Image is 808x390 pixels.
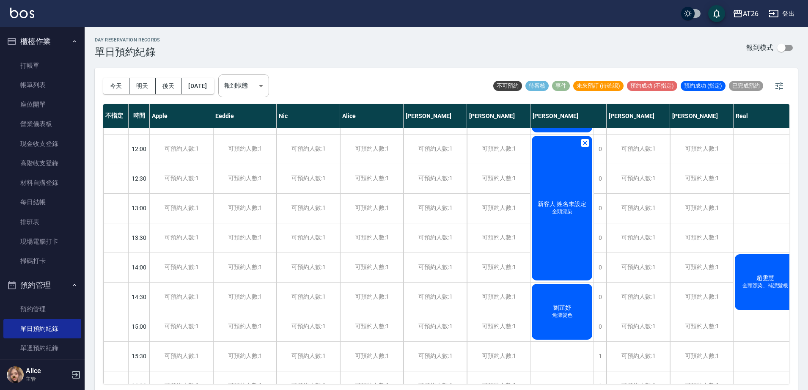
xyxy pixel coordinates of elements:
div: 1 [594,342,606,371]
h2: day Reservation records [95,37,160,43]
span: 不可預約 [493,82,522,90]
div: [PERSON_NAME] [404,104,467,128]
div: Nic [277,104,340,128]
span: 全頭漂染 [550,208,574,215]
a: 座位開單 [3,95,81,114]
div: [PERSON_NAME] [530,104,607,128]
div: 可預約人數:1 [404,135,467,164]
span: 已完成預約 [729,82,763,90]
p: 報到模式 [746,43,773,52]
div: 0 [594,135,606,164]
div: 可預約人數:1 [340,164,403,193]
div: 可預約人數:1 [277,342,340,371]
span: 劉芷妤 [552,304,573,312]
div: [PERSON_NAME] [670,104,734,128]
div: 可預約人數:1 [213,253,276,282]
a: 打帳單 [3,56,81,75]
div: 可預約人數:1 [467,164,530,193]
a: 帳單列表 [3,75,81,95]
span: 免漂髮色 [550,312,574,319]
span: 新客人 姓名未設定 [536,200,588,208]
div: 可預約人數:1 [340,135,403,164]
div: 可預約人數:1 [150,223,213,253]
a: 排班表 [3,212,81,232]
div: 可預約人數:1 [340,312,403,341]
button: [DATE] [181,78,214,94]
button: 明天 [129,78,156,94]
div: 可預約人數:1 [670,194,733,223]
a: 現場電腦打卡 [3,232,81,251]
div: 可預約人數:1 [607,342,670,371]
div: 可預約人數:1 [404,194,467,223]
div: AT26 [743,8,759,19]
div: 可預約人數:1 [670,135,733,164]
a: 單日預約紀錄 [3,319,81,338]
button: 今天 [103,78,129,94]
div: 可預約人數:1 [467,312,530,341]
div: 可預約人數:1 [213,342,276,371]
div: [PERSON_NAME] [467,104,530,128]
img: Person [7,366,24,383]
div: 可預約人數:1 [670,312,733,341]
div: 可預約人數:1 [607,283,670,312]
div: 可預約人數:1 [213,194,276,223]
div: 0 [594,164,606,193]
div: 可預約人數:1 [607,312,670,341]
div: 可預約人數:1 [467,283,530,312]
p: 主管 [26,375,69,383]
div: 可預約人數:1 [277,194,340,223]
div: 可預約人數:1 [213,283,276,312]
div: 可預約人數:1 [467,253,530,282]
div: 不指定 [103,104,129,128]
h3: 單日預約紀錄 [95,46,160,58]
a: 營業儀表板 [3,114,81,134]
div: 可預約人數:1 [340,253,403,282]
a: 每日結帳 [3,192,81,212]
a: 材料自購登錄 [3,173,81,192]
span: 待審核 [525,82,549,90]
div: 可預約人數:1 [467,194,530,223]
div: 時間 [129,104,150,128]
div: 可預約人數:1 [340,223,403,253]
h5: Alice [26,367,69,375]
div: 可預約人數:1 [404,283,467,312]
div: 0 [594,283,606,312]
div: 0 [594,312,606,341]
div: 可預約人數:1 [670,223,733,253]
span: 事件 [552,82,570,90]
div: 可預約人數:1 [277,164,340,193]
div: 可預約人數:1 [277,283,340,312]
div: [PERSON_NAME] [607,104,670,128]
a: 單週預約紀錄 [3,338,81,358]
div: 可預約人數:1 [277,312,340,341]
a: 預約管理 [3,299,81,319]
div: 可預約人數:1 [340,194,403,223]
div: 可預約人數:1 [404,253,467,282]
div: 可預約人數:1 [607,194,670,223]
div: 可預約人數:1 [150,342,213,371]
div: 15:00 [129,312,150,341]
div: 可預約人數:1 [213,135,276,164]
div: 可預約人數:1 [404,312,467,341]
span: 全頭漂染、補漂髮根 [741,282,790,289]
div: 可預約人數:1 [670,342,733,371]
div: 可預約人數:1 [607,223,670,253]
div: 可預約人數:1 [277,223,340,253]
div: 可預約人數:1 [404,342,467,371]
div: 13:30 [129,223,150,253]
div: 可預約人數:1 [670,283,733,312]
div: 13:00 [129,193,150,223]
div: 可預約人數:1 [150,253,213,282]
button: AT26 [729,5,762,22]
div: 可預約人數:1 [404,164,467,193]
img: Logo [10,8,34,18]
div: 14:30 [129,282,150,312]
span: 未來預訂 (待確認) [573,82,624,90]
span: 趙雯慧 [755,275,776,282]
div: 可預約人數:1 [150,283,213,312]
div: 可預約人數:1 [670,164,733,193]
a: 高階收支登錄 [3,154,81,173]
div: 可預約人數:1 [150,312,213,341]
div: 可預約人數:1 [150,164,213,193]
button: save [708,5,725,22]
